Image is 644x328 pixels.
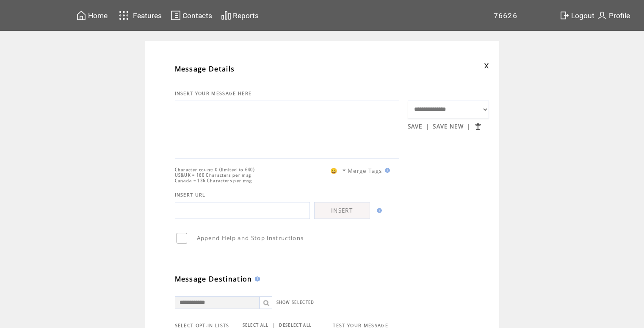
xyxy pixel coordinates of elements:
[220,9,260,22] a: Reports
[494,11,518,20] span: 76626
[314,202,370,219] a: INSERT
[559,10,569,21] img: exit.svg
[609,11,630,20] span: Profile
[133,11,162,20] span: Features
[279,323,312,328] a: DESELECT ALL
[175,90,252,96] span: INSERT YOUR MESSAGE HERE
[88,11,108,20] span: Home
[374,208,382,213] img: help.gif
[330,167,338,175] span: 😀
[596,9,631,22] a: Profile
[474,123,482,131] input: Submit
[75,9,109,22] a: Home
[175,274,252,284] span: Message Destination
[343,167,382,175] span: * Merge Tags
[169,9,213,22] a: Contacts
[467,123,470,130] span: |
[571,11,594,20] span: Logout
[558,9,596,22] a: Logout
[76,10,86,21] img: home.svg
[221,10,231,21] img: chart.svg
[175,192,206,198] span: INSERT URL
[233,11,259,20] span: Reports
[171,10,181,21] img: contacts.svg
[597,10,607,21] img: profile.svg
[408,123,423,130] a: SAVE
[197,234,304,242] span: Append Help and Stop instructions
[182,11,212,20] span: Contacts
[175,172,252,178] span: US&UK = 160 Characters per msg
[382,168,390,173] img: help.gif
[243,323,269,328] a: SELECT ALL
[115,7,163,24] a: Features
[433,123,464,130] a: SAVE NEW
[426,123,429,130] span: |
[276,300,315,305] a: SHOW SELECTED
[252,276,260,282] img: help.gif
[116,8,131,22] img: features.svg
[175,64,235,74] span: Message Details
[175,178,252,183] span: Canada = 136 Characters per msg
[175,167,255,172] span: Character count: 0 (limited to 640)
